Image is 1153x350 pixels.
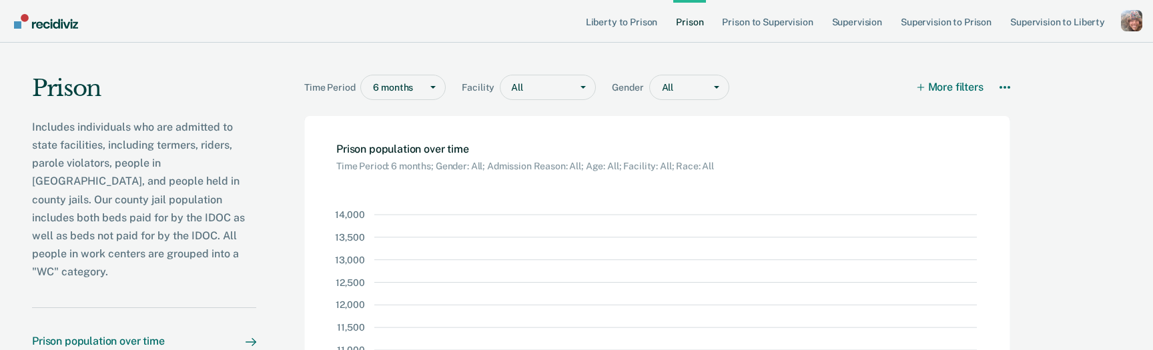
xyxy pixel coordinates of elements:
[662,82,664,93] input: gender
[14,14,78,29] img: Recidiviz
[32,335,256,347] a: Prison population over time
[336,155,714,172] div: Chart subtitle
[32,118,256,281] p: Includes individuals who are admitted to state facilities, including termers, riders, parole viol...
[1121,10,1142,31] button: Profile dropdown button
[336,143,714,172] h2: Chart: Prison population over time. Current filters: Time Period: 6 months; Gender: All; Admissio...
[462,82,500,93] span: Facility
[1000,82,1010,93] svg: More options
[304,82,360,93] span: Time Period
[32,335,165,347] div: Prison population over time
[612,82,649,93] span: Gender
[918,75,984,100] button: More filters
[500,78,571,97] div: All
[373,82,375,93] input: timePeriod
[32,75,256,113] h1: Prison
